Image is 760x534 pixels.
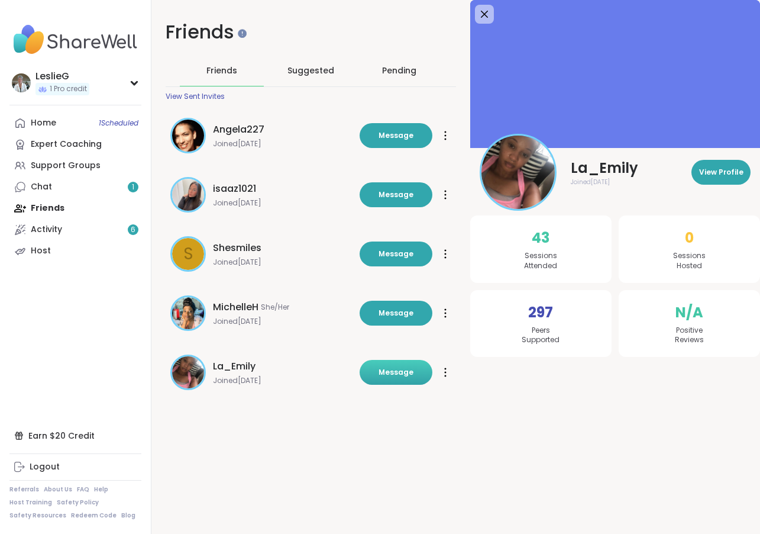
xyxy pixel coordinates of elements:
[9,512,66,520] a: Safety Resources
[172,179,204,211] img: isaaz1021
[675,302,703,323] span: N/A
[379,130,413,141] span: Message
[528,302,553,323] span: 297
[213,139,352,149] span: Joined [DATE]
[131,225,135,235] span: 6
[9,425,141,446] div: Earn $20 Credit
[524,251,557,271] span: Sessions Attended
[50,84,87,94] span: 1 Pro credit
[9,19,141,60] img: ShareWell Nav Logo
[183,242,193,266] span: S
[172,120,204,152] img: Angela227
[379,249,413,259] span: Message
[9,134,141,155] a: Expert Coaching
[71,512,117,520] a: Redeem Code
[522,326,560,346] span: Peers Supported
[166,92,225,101] div: View Sent Invites
[9,456,141,478] a: Logout
[238,29,247,38] iframe: Spotlight
[172,356,204,388] img: La_Emily
[9,155,141,176] a: Support Groups
[287,65,334,76] span: Suggested
[31,139,102,150] div: Expert Coaching
[481,136,555,209] img: La_Emily
[31,160,101,172] div: Support Groups
[360,360,432,385] button: Message
[571,159,638,178] span: La_Emily
[31,224,62,236] div: Activity
[31,117,56,129] div: Home
[206,65,237,76] span: Friends
[213,258,352,267] span: Joined [DATE]
[31,181,52,193] div: Chat
[379,367,413,378] span: Message
[213,198,352,208] span: Joined [DATE]
[9,112,141,134] a: Home1Scheduled
[382,65,416,76] div: Pending
[121,512,135,520] a: Blog
[35,70,89,83] div: LeslieG
[213,300,258,314] span: MichelleH
[675,326,704,346] span: Positive Reviews
[9,176,141,198] a: Chat1
[673,251,706,271] span: Sessions Hosted
[44,485,72,494] a: About Us
[261,303,289,312] span: She/Her
[99,118,138,128] span: 1 Scheduled
[685,227,694,249] span: 0
[213,317,352,326] span: Joined [DATE]
[77,485,89,494] a: FAQ
[360,242,432,266] button: Message
[213,241,261,255] span: Shesmiles
[360,182,432,207] button: Message
[94,485,108,494] a: Help
[379,308,413,319] span: Message
[12,73,31,92] img: LeslieG
[9,240,141,262] a: Host
[691,160,751,185] button: View Profile
[9,485,39,494] a: Referrals
[31,245,51,257] div: Host
[699,167,743,178] span: View Profile
[360,301,432,326] button: Message
[172,297,204,329] img: MichelleH
[9,219,141,240] a: Activity6
[213,182,256,196] span: isaaz1021
[360,123,432,148] button: Message
[30,461,60,473] div: Logout
[166,19,456,46] h1: Friends
[571,178,610,186] span: Joined [DATE]
[213,359,256,374] span: La_Emily
[9,498,52,507] a: Host Training
[379,189,413,200] span: Message
[213,376,352,385] span: Joined [DATE]
[57,498,99,507] a: Safety Policy
[132,182,134,192] span: 1
[532,227,549,249] span: 43
[213,123,264,137] span: Angela227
